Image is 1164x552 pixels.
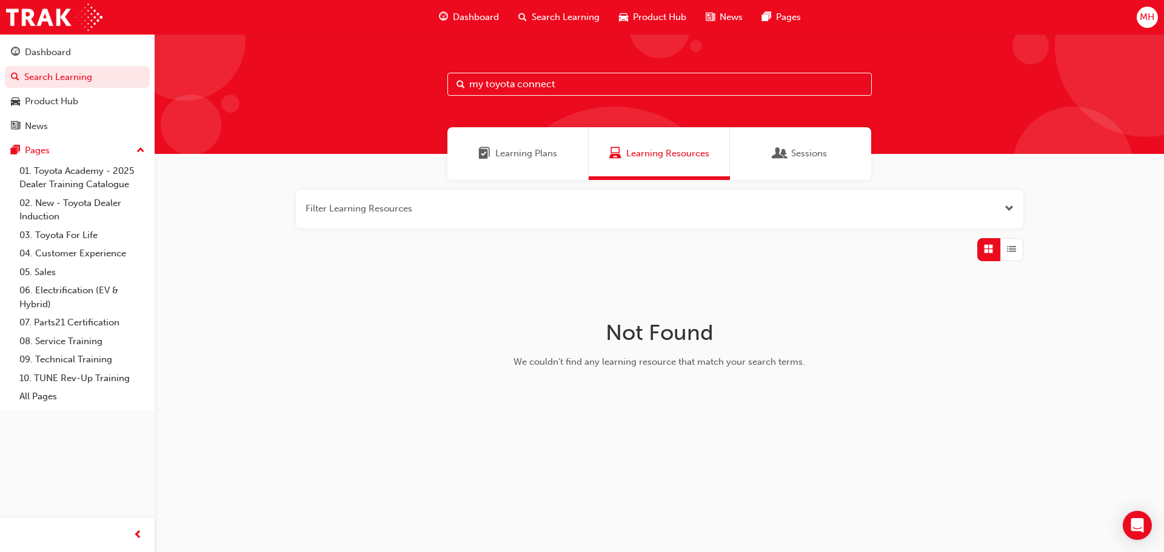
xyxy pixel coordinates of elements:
span: pages-icon [11,145,20,156]
button: Pages [5,139,150,162]
span: search-icon [518,10,527,25]
a: SessionsSessions [730,127,871,180]
span: guage-icon [11,47,20,58]
span: Product Hub [633,10,686,24]
a: Learning ResourcesLearning Resources [589,127,730,180]
a: search-iconSearch Learning [509,5,609,30]
button: Open the filter [1005,202,1014,216]
a: 05. Sales [15,263,150,282]
a: car-iconProduct Hub [609,5,696,30]
span: List [1007,242,1016,256]
div: Pages [25,144,50,158]
h1: Not Found [467,319,852,346]
a: pages-iconPages [752,5,811,30]
a: Dashboard [5,41,150,64]
span: Pages [776,10,801,24]
div: News [25,119,48,133]
span: prev-icon [133,528,142,543]
div: Product Hub [25,95,78,108]
button: DashboardSearch LearningProduct HubNews [5,39,150,139]
span: News [720,10,743,24]
a: 07. Parts21 Certification [15,313,150,332]
a: 06. Electrification (EV & Hybrid) [15,281,150,313]
span: Learning Resources [626,147,709,161]
img: Trak [6,4,102,31]
a: 08. Service Training [15,332,150,351]
span: up-icon [136,143,145,159]
span: Learning Plans [495,147,557,161]
a: Search Learning [5,66,150,88]
span: Sessions [774,147,786,161]
a: 03. Toyota For Life [15,226,150,245]
span: news-icon [706,10,715,25]
span: Learning Plans [478,147,490,161]
a: 02. New - Toyota Dealer Induction [15,194,150,226]
a: Product Hub [5,90,150,113]
span: car-icon [11,96,20,107]
input: Search... [447,73,872,96]
span: car-icon [619,10,628,25]
a: 04. Customer Experience [15,244,150,263]
a: guage-iconDashboard [429,5,509,30]
span: Search Learning [532,10,600,24]
button: MH [1137,7,1158,28]
a: 01. Toyota Academy - 2025 Dealer Training Catalogue [15,162,150,194]
a: Learning PlansLearning Plans [447,127,589,180]
a: news-iconNews [696,5,752,30]
span: Learning Resources [609,147,621,161]
span: MH [1140,10,1154,24]
span: search-icon [11,72,19,83]
span: news-icon [11,121,20,132]
span: Grid [984,242,993,256]
span: Search [457,78,465,91]
div: We couldn't find any learning resource that match your search terms. [467,355,852,369]
span: pages-icon [762,10,771,25]
span: Sessions [791,147,827,161]
a: 09. Technical Training [15,350,150,369]
span: guage-icon [439,10,448,25]
a: All Pages [15,387,150,406]
a: News [5,115,150,138]
span: Dashboard [453,10,499,24]
a: 10. TUNE Rev-Up Training [15,369,150,388]
div: Dashboard [25,45,71,59]
div: Open Intercom Messenger [1123,511,1152,540]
